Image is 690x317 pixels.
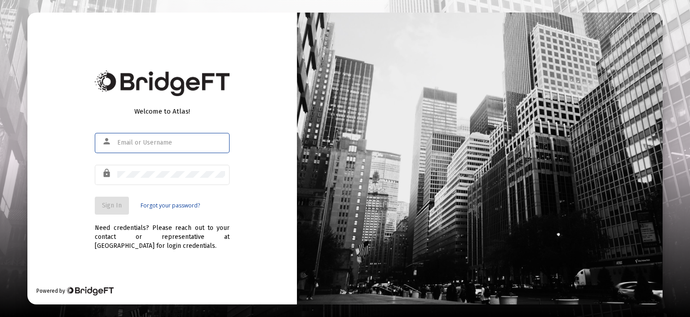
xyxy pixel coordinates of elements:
button: Sign In [95,197,129,215]
a: Forgot your password? [141,201,200,210]
mat-icon: lock [102,168,113,179]
img: Bridge Financial Technology Logo [66,286,113,295]
mat-icon: person [102,136,113,147]
img: Bridge Financial Technology Logo [95,70,230,96]
div: Welcome to Atlas! [95,107,230,116]
div: Need credentials? Please reach out to your contact or representative at [GEOGRAPHIC_DATA] for log... [95,215,230,251]
span: Sign In [102,202,122,209]
div: Powered by [36,286,113,295]
input: Email or Username [117,139,225,146]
